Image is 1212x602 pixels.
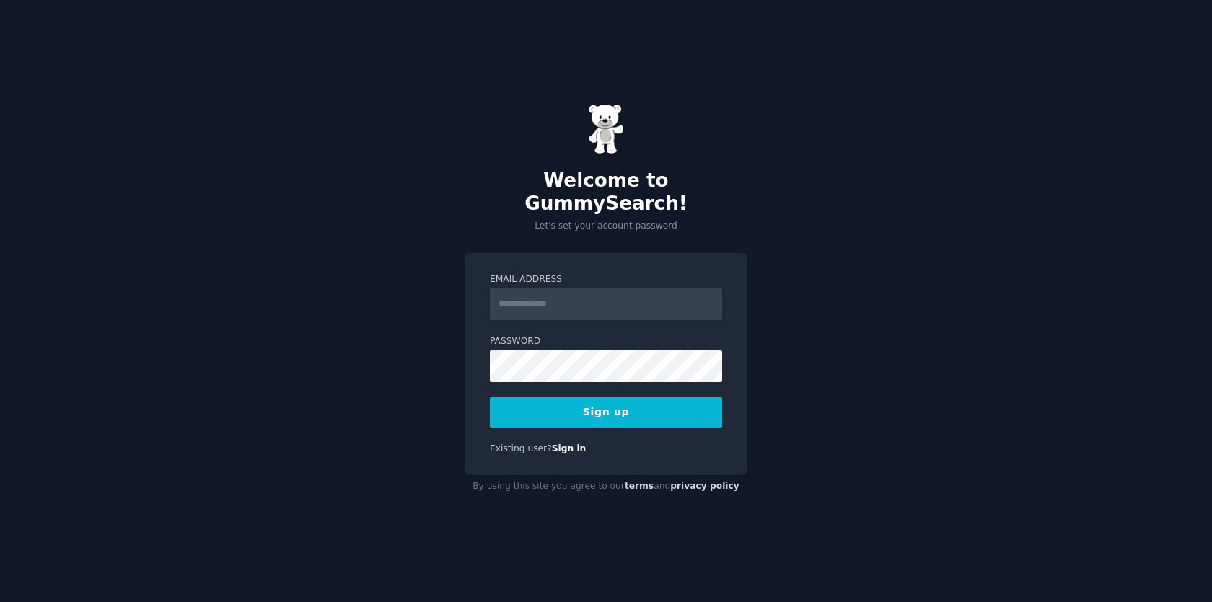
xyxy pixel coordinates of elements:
[465,220,747,233] p: Let's set your account password
[465,169,747,215] h2: Welcome to GummySearch!
[552,443,587,453] a: Sign in
[625,481,654,491] a: terms
[490,273,722,286] label: Email Address
[490,443,552,453] span: Existing user?
[490,397,722,428] button: Sign up
[588,104,624,154] img: Gummy Bear
[465,475,747,498] div: By using this site you agree to our and
[670,481,739,491] a: privacy policy
[490,335,722,348] label: Password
